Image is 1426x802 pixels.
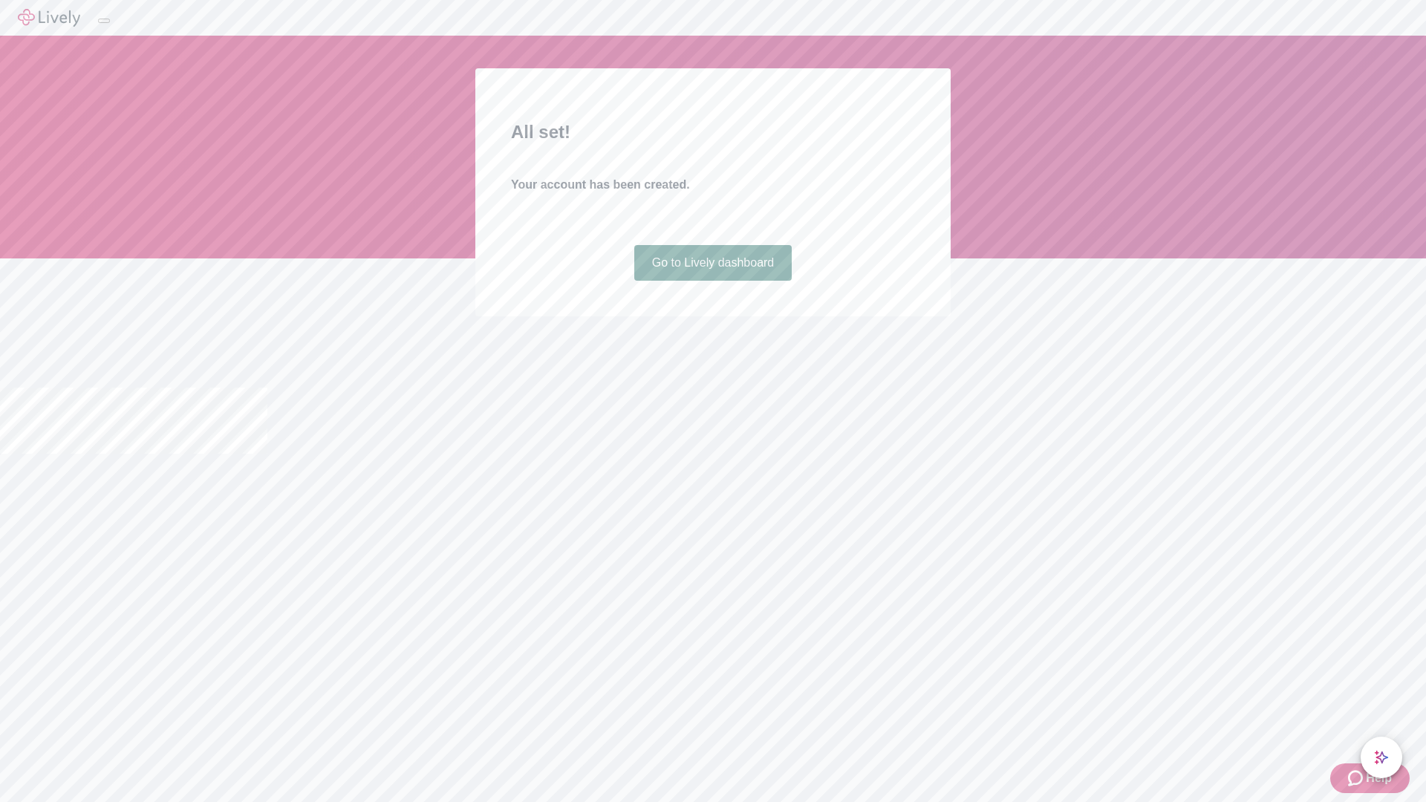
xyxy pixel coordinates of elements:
[511,119,915,146] h2: All set!
[511,176,915,194] h4: Your account has been created.
[634,245,792,281] a: Go to Lively dashboard
[98,19,110,23] button: Log out
[1366,769,1392,787] span: Help
[1348,769,1366,787] svg: Zendesk support icon
[1374,750,1389,765] svg: Lively AI Assistant
[1330,763,1410,793] button: Zendesk support iconHelp
[18,9,80,27] img: Lively
[1361,737,1402,778] button: chat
